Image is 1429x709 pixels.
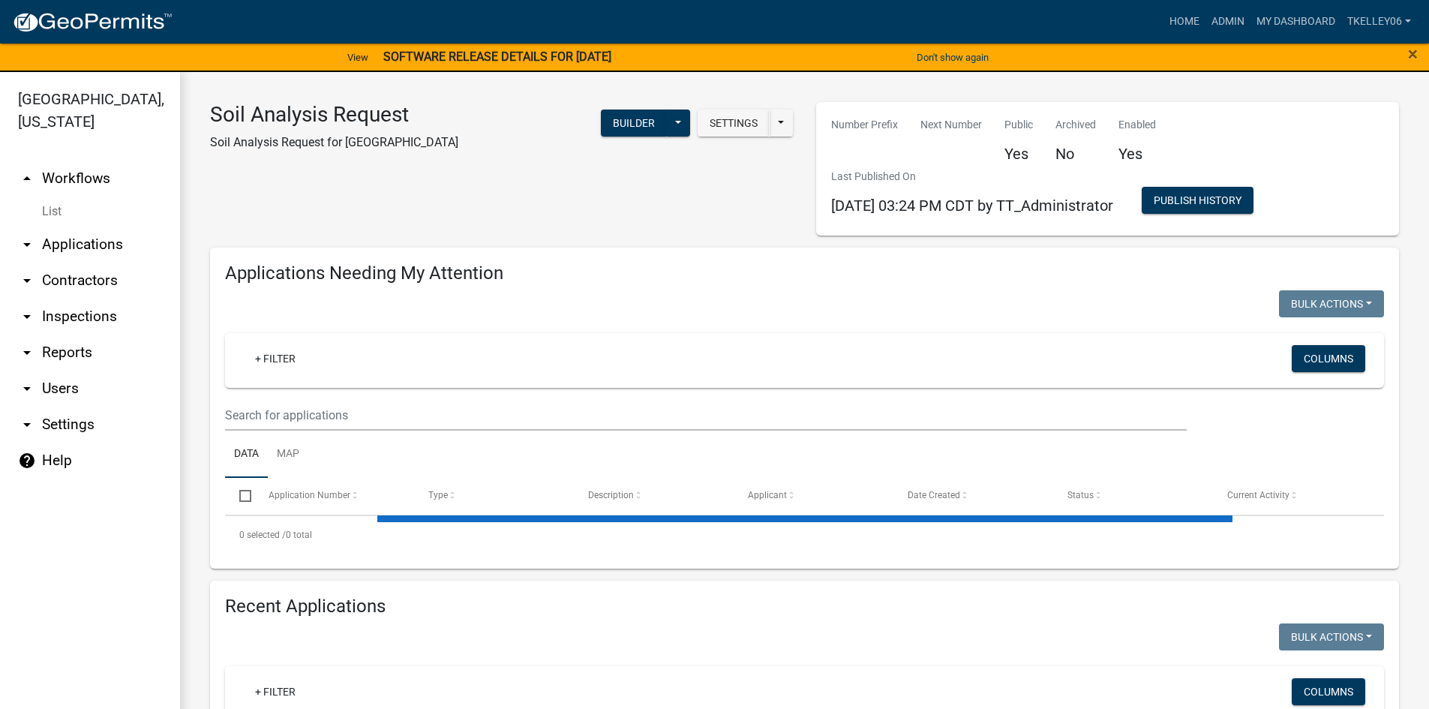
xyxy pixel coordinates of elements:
[269,490,350,500] span: Application Number
[831,169,1113,185] p: Last Published On
[18,344,36,362] i: arrow_drop_down
[268,431,308,479] a: Map
[1250,8,1341,36] a: My Dashboard
[1341,8,1417,36] a: Tkelley06
[18,416,36,434] i: arrow_drop_down
[911,45,995,70] button: Don't show again
[1279,290,1384,317] button: Bulk Actions
[18,272,36,290] i: arrow_drop_down
[1408,45,1418,63] button: Close
[225,596,1384,617] h4: Recent Applications
[210,134,458,152] p: Soil Analysis Request for [GEOGRAPHIC_DATA]
[1205,8,1250,36] a: Admin
[698,110,770,137] button: Settings
[1004,145,1033,163] h5: Yes
[428,490,448,500] span: Type
[225,516,1384,554] div: 0 total
[920,117,982,133] p: Next Number
[239,530,286,540] span: 0 selected /
[18,452,36,470] i: help
[1142,187,1253,214] button: Publish History
[1142,195,1253,207] wm-modal-confirm: Workflow Publish History
[413,478,573,514] datatable-header-cell: Type
[1067,490,1094,500] span: Status
[893,478,1053,514] datatable-header-cell: Date Created
[831,197,1113,215] span: [DATE] 03:24 PM CDT by TT_Administrator
[1408,44,1418,65] span: ×
[1163,8,1205,36] a: Home
[225,263,1384,284] h4: Applications Needing My Attention
[383,50,611,64] strong: SOFTWARE RELEASE DETAILS FOR [DATE]
[748,490,787,500] span: Applicant
[1213,478,1373,514] datatable-header-cell: Current Activity
[243,345,308,372] a: + Filter
[601,110,667,137] button: Builder
[225,400,1187,431] input: Search for applications
[210,102,458,128] h3: Soil Analysis Request
[225,431,268,479] a: Data
[18,170,36,188] i: arrow_drop_up
[18,380,36,398] i: arrow_drop_down
[243,678,308,705] a: + Filter
[1227,490,1289,500] span: Current Activity
[341,45,374,70] a: View
[18,236,36,254] i: arrow_drop_down
[1292,678,1365,705] button: Columns
[1004,117,1033,133] p: Public
[1292,345,1365,372] button: Columns
[734,478,893,514] datatable-header-cell: Applicant
[18,308,36,326] i: arrow_drop_down
[588,490,634,500] span: Description
[225,478,254,514] datatable-header-cell: Select
[1055,117,1096,133] p: Archived
[574,478,734,514] datatable-header-cell: Description
[831,117,898,133] p: Number Prefix
[1055,145,1096,163] h5: No
[1118,145,1156,163] h5: Yes
[1279,623,1384,650] button: Bulk Actions
[1053,478,1213,514] datatable-header-cell: Status
[254,478,413,514] datatable-header-cell: Application Number
[908,490,960,500] span: Date Created
[1118,117,1156,133] p: Enabled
